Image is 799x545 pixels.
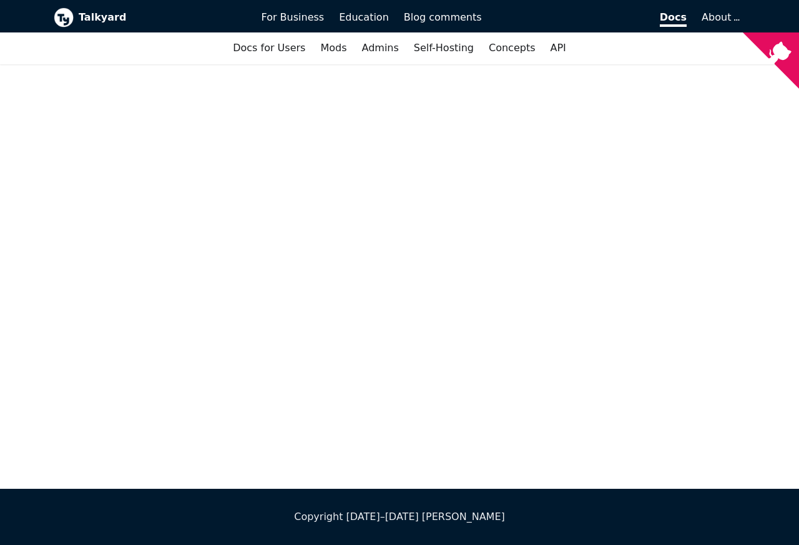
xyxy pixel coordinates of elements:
[396,7,489,28] a: Blog comments
[355,37,406,59] a: Admins
[313,37,354,59] a: Mods
[489,7,695,28] a: Docs
[54,7,74,27] img: Talkyard logo
[702,11,738,23] a: About
[79,9,244,26] b: Talkyard
[543,37,574,59] a: API
[54,7,244,27] a: Talkyard logoTalkyard
[254,7,332,28] a: For Business
[225,37,313,59] a: Docs for Users
[660,11,687,27] span: Docs
[331,7,396,28] a: Education
[54,509,745,525] div: Copyright [DATE]–[DATE] [PERSON_NAME]
[262,11,325,23] span: For Business
[481,37,543,59] a: Concepts
[406,37,481,59] a: Self-Hosting
[404,11,482,23] span: Blog comments
[339,11,389,23] span: Education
